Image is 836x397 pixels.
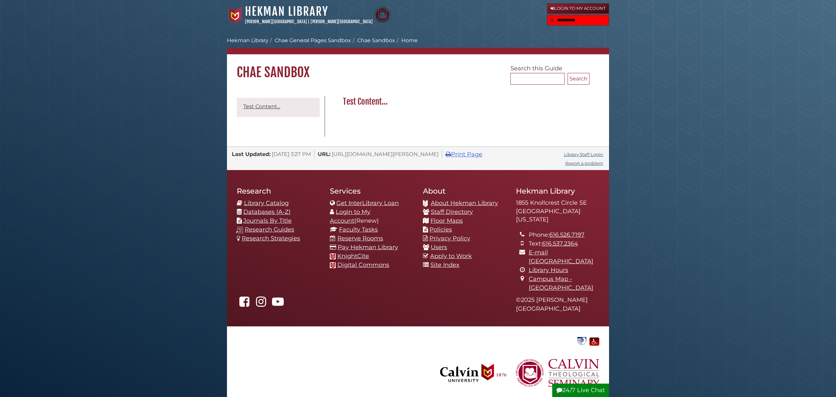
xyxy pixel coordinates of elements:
a: Hekman Library on YouTube [270,300,285,307]
a: Login to My Account [330,208,370,224]
a: 616.537.2364 [542,240,578,247]
i: Search [550,18,554,22]
i: Print Page [445,151,451,157]
h2: About [423,186,506,196]
a: Staff Directory [431,208,473,216]
span: [DATE] 3:27 PM [272,151,311,157]
a: Library Staff Login [564,152,603,157]
a: Report a problem [565,161,603,166]
a: Apply to Work [430,252,472,260]
h2: Hekman Library [516,186,599,196]
a: Government Documents Federal Depository Library [576,337,588,344]
a: About Hekman Library [431,199,498,207]
img: Calvin University [432,349,514,397]
a: 616.526.7197 [549,231,585,238]
li: Phone: [529,231,599,239]
a: Library Hours [529,267,568,274]
a: Pay Hekman Library [338,244,398,251]
button: Search [547,15,556,24]
h1: Chae Sandbox [227,54,609,80]
a: Chae General Pages Sandbox [275,37,351,43]
img: Disability Assistance [589,336,599,346]
img: Calvin Theological Seminary [516,349,599,397]
a: Hekman Library [227,37,268,43]
img: Calvin favicon logo [330,262,336,268]
p: © 2025 [PERSON_NAME][GEOGRAPHIC_DATA] [516,296,599,313]
img: Calvin favicon logo [330,253,336,259]
a: Research Guides [245,226,294,233]
a: Test Content... [243,103,280,110]
li: Home [395,37,418,44]
span: Last Updated: [232,151,270,157]
a: Digital Commons [337,261,389,268]
a: KnightCite [337,252,369,260]
a: Get InterLibrary Loan [336,199,399,207]
img: research-guides-icon-white_37x37.png [236,227,243,233]
img: Government Documents Federal Depository Library [576,336,588,346]
a: [PERSON_NAME][GEOGRAPHIC_DATA] [245,19,307,24]
a: [PERSON_NAME][GEOGRAPHIC_DATA] [311,19,373,24]
a: hekmanlibrary on Instagram [253,300,268,307]
a: Faculty Tasks [339,226,378,233]
a: Policies [429,226,452,233]
span: | [308,19,310,24]
address: 1855 Knollcrest Circle SE [GEOGRAPHIC_DATA][US_STATE] [516,199,599,224]
a: Journals By Title [243,217,292,224]
span: [URL][DOMAIN_NAME][PERSON_NAME] [332,151,439,157]
a: Users [431,244,447,251]
h2: Research [237,186,320,196]
a: Hekman Library [245,4,328,19]
a: Research Strategies [242,235,300,242]
h2: Services [330,186,413,196]
a: Databases (A-Z) [243,208,291,216]
img: Calvin University [227,7,243,23]
li: Text: [529,239,599,248]
a: Reserve Rooms [337,235,383,242]
div: Guide Pages [237,96,320,120]
a: Library Catalog [244,199,289,207]
a: E-mail [GEOGRAPHIC_DATA] [529,249,593,265]
img: Calvin Theological Seminary [374,7,391,23]
a: Hekman Library on Facebook [237,300,252,307]
h2: Test Content... [340,96,589,107]
a: Privacy Policy [429,235,470,242]
button: Search [568,73,589,85]
a: Chae Sandbox [357,37,395,43]
a: Floor Maps [430,217,463,224]
a: Print Page [445,151,482,158]
li: (Renew) [330,208,413,225]
span: URL: [318,151,330,157]
a: Login to My Account [547,3,609,14]
nav: breadcrumb [227,37,609,54]
button: 24/7 Live Chat [552,384,609,397]
a: Disability Assistance [589,337,599,344]
a: Campus Map - [GEOGRAPHIC_DATA] [529,275,593,291]
a: Site Index [430,261,459,268]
